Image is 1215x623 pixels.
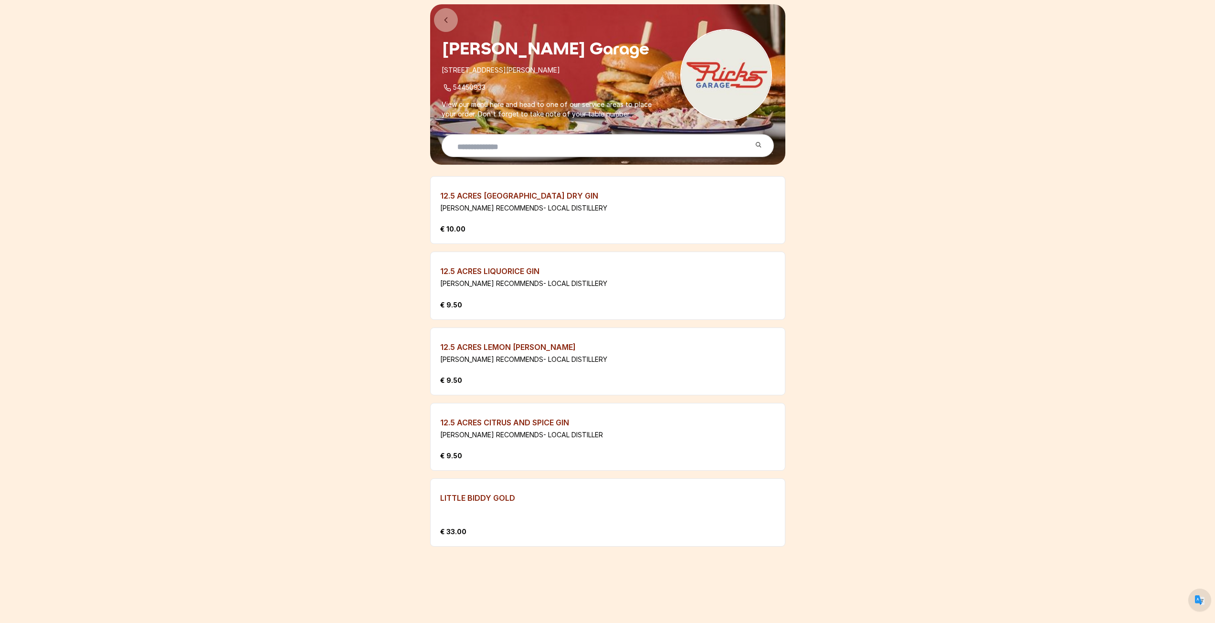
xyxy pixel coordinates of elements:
p: [STREET_ADDRESS][PERSON_NAME] [442,65,655,75]
p: € 9.50 [440,376,462,385]
p: View our menu here and head to one of our service areas to place your order. Don't forget to take... [442,100,655,119]
label: 12.5 ACRES [GEOGRAPHIC_DATA] DRY GIN [440,186,718,203]
p: [PERSON_NAME] RECOMMENDS- LOCAL DISTILLERY [440,355,718,364]
p: 54450933 [442,83,655,92]
label: 12.5 ACRES LEMON [PERSON_NAME] [440,338,718,355]
label: LITTLE BIDDY GOLD [440,488,718,506]
label: 12.5 ACRES LIQUORICE GIN [440,262,718,279]
p: € 9.50 [440,300,462,310]
p: € 9.50 [440,451,462,461]
h1: [PERSON_NAME] Garage [442,39,655,58]
img: Restaurant Logo [680,29,772,121]
p: [PERSON_NAME] RECOMMENDS- LOCAL DISTILLER [440,430,718,440]
img: default.png [1195,595,1204,605]
p: [PERSON_NAME] RECOMMENDS- LOCAL DISTILLERY [440,279,718,288]
p: € 10.00 [440,224,465,234]
label: 12.5 ACRES CITRUS AND SPICE GIN [440,413,718,430]
p: € 33.00 [440,527,466,537]
p: [PERSON_NAME] RECOMMENDS- LOCAL DISTILLERY [440,203,718,213]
